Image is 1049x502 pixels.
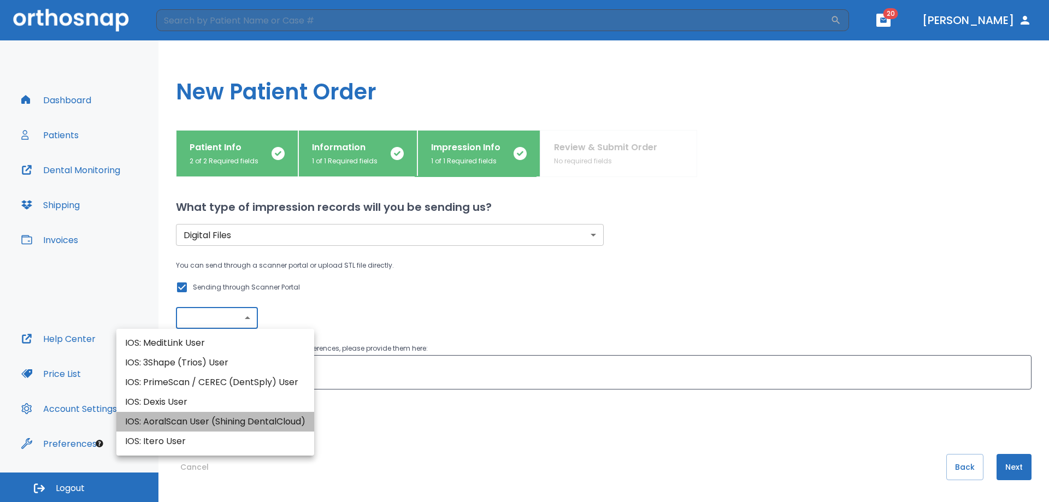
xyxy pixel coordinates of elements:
li: IOS: Dexis User [116,392,314,412]
li: IOS: AoralScan User (Shining DentalCloud) [116,412,314,432]
li: IOS: PrimeScan / CEREC (DentSply) User [116,373,314,392]
li: IOS: Itero User [116,432,314,451]
li: IOS: 3Shape (Trios) User [116,353,314,373]
li: IOS: MeditLink User [116,333,314,353]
